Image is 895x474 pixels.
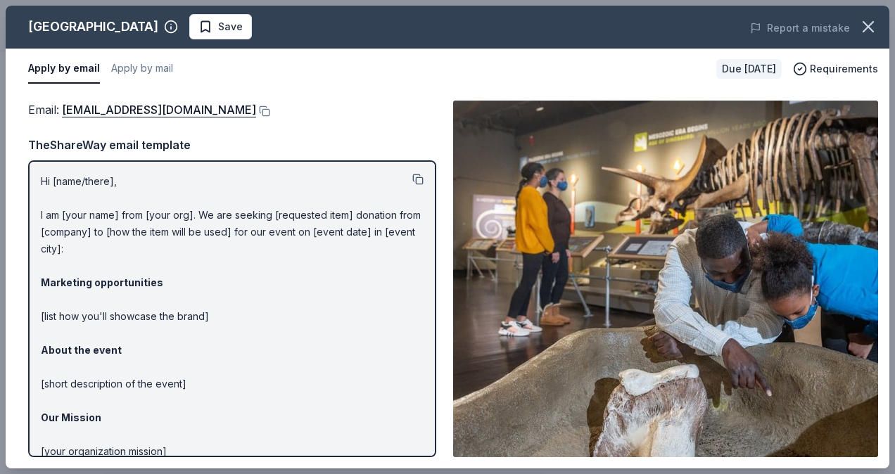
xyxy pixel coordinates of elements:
[41,276,163,288] strong: Marketing opportunities
[28,54,100,84] button: Apply by email
[750,20,850,37] button: Report a mistake
[28,136,436,154] div: TheShareWay email template
[41,344,122,356] strong: About the event
[28,15,158,38] div: [GEOGRAPHIC_DATA]
[793,60,878,77] button: Requirements
[28,103,256,117] span: Email :
[218,18,243,35] span: Save
[453,101,878,457] img: Image for Buffalo Museum of Science
[716,59,782,79] div: Due [DATE]
[189,14,252,39] button: Save
[41,411,101,423] strong: Our Mission
[810,60,878,77] span: Requirements
[111,54,173,84] button: Apply by mail
[62,101,256,119] a: [EMAIL_ADDRESS][DOMAIN_NAME]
